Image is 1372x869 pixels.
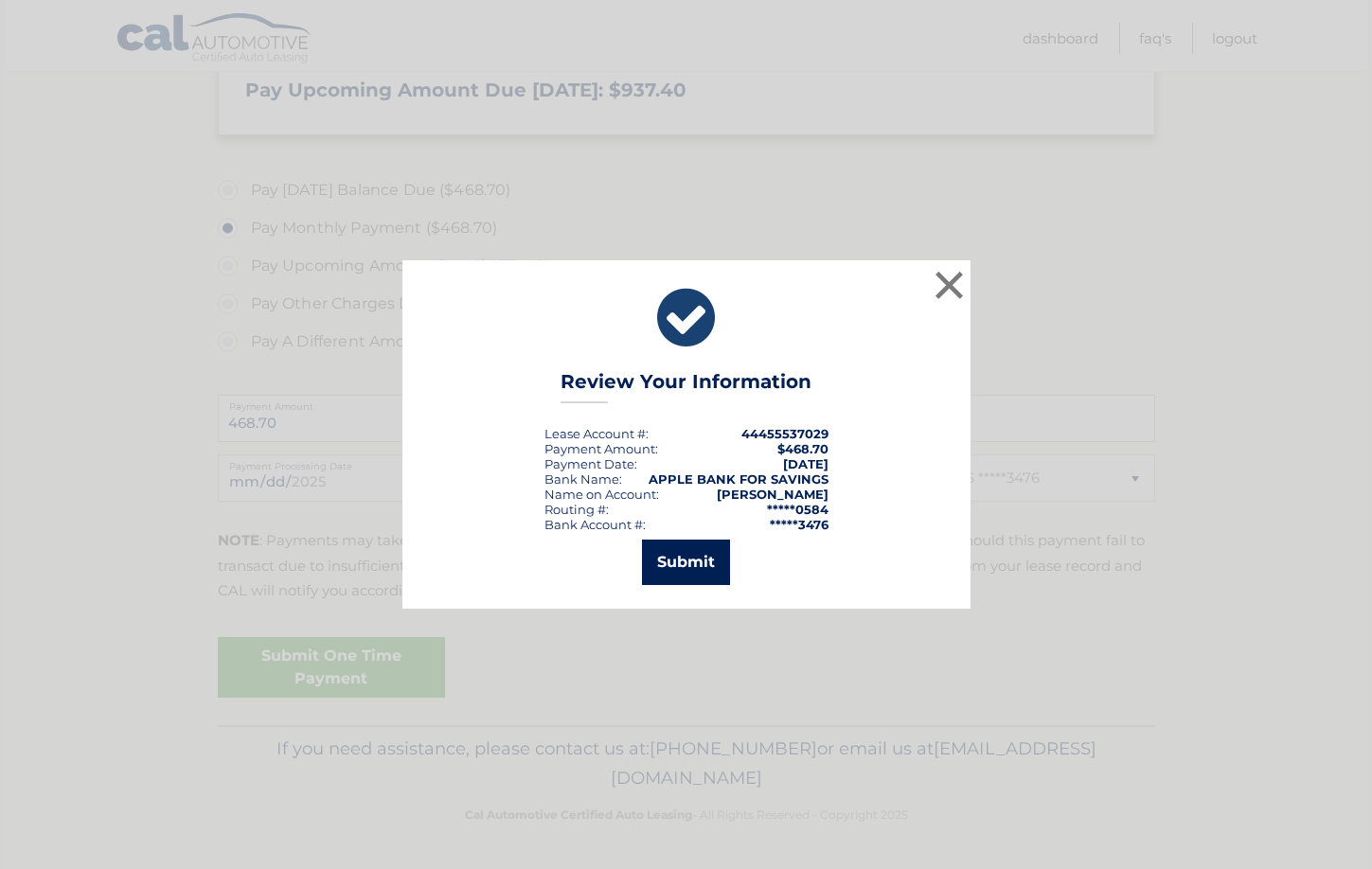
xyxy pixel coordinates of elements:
div: Bank Name: [544,471,622,487]
div: : [544,456,637,471]
span: Payment Date [544,456,634,471]
span: $468.70 [777,441,829,456]
button: × [931,266,969,304]
span: [DATE] [783,456,829,471]
div: Bank Account #: [544,517,646,532]
div: Name on Account: [544,487,659,502]
div: Routing #: [544,502,609,517]
strong: 44455537029 [741,426,829,441]
button: Submit [642,540,730,585]
div: Lease Account #: [544,426,649,441]
strong: [PERSON_NAME] [717,487,829,502]
h3: Review Your Information [561,370,811,403]
div: Payment Amount: [544,441,658,456]
strong: APPLE BANK FOR SAVINGS [649,471,829,487]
